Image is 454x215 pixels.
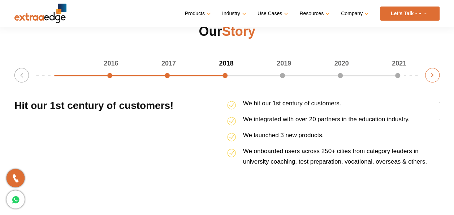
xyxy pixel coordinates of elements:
li: We hit our 1st century of customers. [227,98,440,114]
li: We onboarded users across 250+ cities from category leaders in university coaching, test preparat... [227,146,440,172]
button: Previous [14,68,29,83]
a: Use Cases [258,8,287,19]
a: Let’s Talk [380,7,440,21]
li: We integrated with over 20 partners in the education industry. [227,114,440,130]
a: Products [185,8,209,19]
span: 2020 [334,60,349,67]
h3: Hit our 1st century of customers! [14,98,227,172]
span: 2017 [161,60,176,67]
h2: Our [14,23,440,40]
a: Resources [299,8,328,19]
button: Next [425,68,440,83]
a: Industry [222,8,245,19]
span: 2016 [104,60,118,67]
span: 2021 [392,60,406,67]
a: Company [341,8,367,19]
span: 2018 [219,60,233,67]
li: We launched 3 new products. [227,130,440,146]
span: Story [222,24,255,39]
span: 2019 [277,60,291,67]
